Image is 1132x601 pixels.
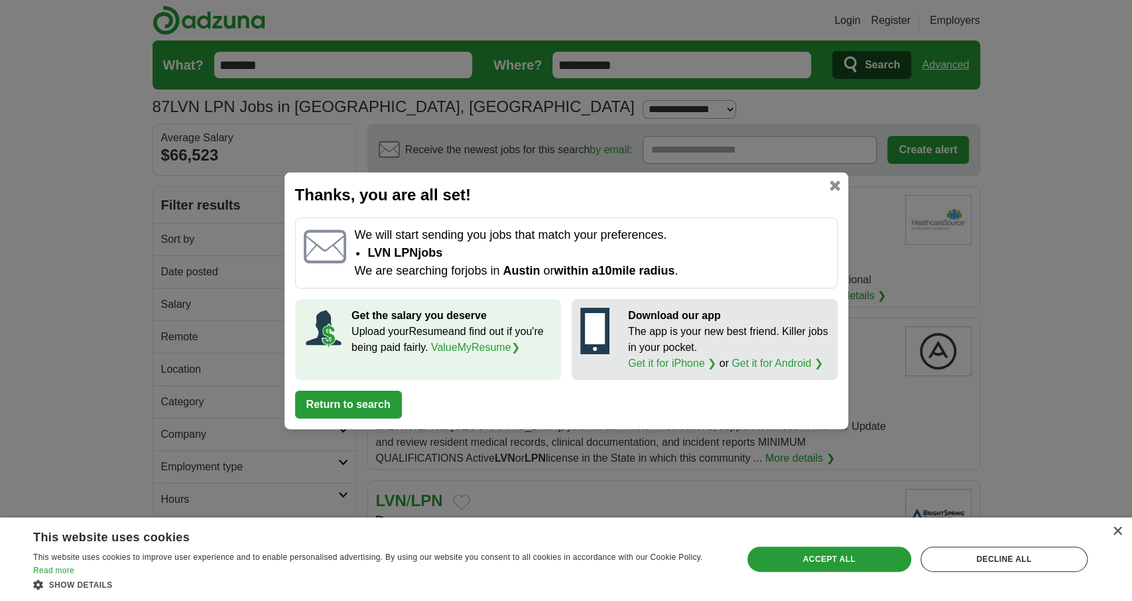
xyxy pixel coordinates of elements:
span: Austin [503,264,540,277]
a: ValueMyResume❯ [431,342,520,353]
span: Show details [49,580,113,590]
div: Decline all [920,547,1088,572]
span: This website uses cookies to improve user experience and to enable personalised advertising. By u... [33,553,703,562]
p: Download our app [628,308,829,324]
div: This website uses cookies [33,525,688,545]
li: LVN LPN jobs [367,244,828,262]
a: Get it for Android ❯ [731,358,823,369]
p: Upload your Resume and find out if you're being paid fairly. [351,324,552,356]
p: We will start sending you jobs that match your preferences. [354,226,828,244]
div: Show details [33,578,722,591]
h2: Thanks, you are all set! [295,183,838,207]
a: Read more, opens a new window [33,566,74,575]
span: within a 10 mile radius [554,264,674,277]
p: We are searching for jobs in or . [354,262,828,280]
div: Accept all [747,547,911,572]
p: The app is your new best friend. Killer jobs in your pocket. or [628,324,829,371]
button: Return to search [295,391,402,419]
p: Get the salary you deserve [351,308,552,324]
a: Get it for iPhone ❯ [628,358,716,369]
div: Close [1112,527,1122,537]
